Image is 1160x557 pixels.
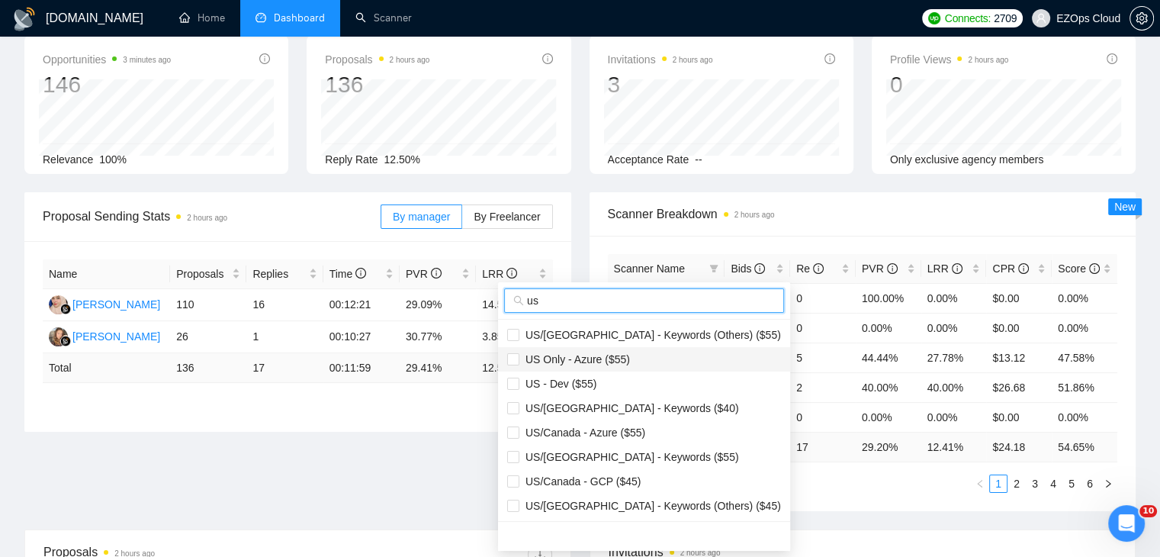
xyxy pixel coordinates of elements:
span: Scanner Name [614,262,685,275]
td: 0 [790,283,856,313]
li: Next Page [1099,475,1117,493]
li: 2 [1007,475,1026,493]
td: 51.86% [1052,372,1117,402]
span: Opportunities [43,50,171,69]
span: info-circle [1018,263,1029,274]
span: PVR [862,262,898,275]
td: 40.00% [921,372,987,402]
div: 146 [43,70,171,99]
td: 0.00% [1052,283,1117,313]
span: info-circle [506,268,517,278]
span: info-circle [355,268,366,278]
td: 47.58% [1052,343,1117,372]
time: 2 hours ago [734,211,775,219]
span: New [1114,201,1136,213]
td: $26.68 [986,372,1052,402]
td: 110 [170,289,246,321]
span: 100% [99,153,127,166]
th: Name [43,259,170,289]
img: upwork-logo.png [928,12,940,24]
span: US/[GEOGRAPHIC_DATA] - Keywords ($55) [519,451,739,463]
time: 2 hours ago [673,56,713,64]
td: 0 [790,313,856,343]
button: setting [1129,6,1154,31]
td: 17 [790,432,856,462]
time: 2 hours ago [968,56,1008,64]
td: 54.65 % [1052,432,1117,462]
span: info-circle [542,53,553,64]
span: Relevance [43,153,93,166]
td: 0.00% [1052,402,1117,432]
a: NK[PERSON_NAME] [49,330,160,342]
a: homeHome [179,11,225,24]
span: filter [706,257,721,280]
td: 12.50 % [476,353,552,383]
span: left [975,479,985,488]
td: 44.44% [856,343,921,372]
img: logo [12,7,37,31]
td: $0.00 [986,313,1052,343]
span: Proposals [176,266,229,282]
a: 2 [1008,475,1025,492]
span: US/Canada - GCP ($45) [519,475,641,488]
span: US/Canada - Azure ($55) [519,427,645,439]
span: info-circle [431,268,442,278]
span: US/[GEOGRAPHIC_DATA] - Keywords ($40) [519,402,739,414]
td: 0 [790,402,856,432]
a: 6 [1081,475,1098,492]
span: dashboard [255,12,266,23]
div: [PERSON_NAME] [72,296,160,313]
span: US/[GEOGRAPHIC_DATA] - Keywords (Others) ($55) [519,329,781,341]
span: 12.50% [384,153,420,166]
span: info-circle [887,263,898,274]
span: Dashboard [274,11,325,24]
span: Score [1058,262,1099,275]
td: $0.00 [986,283,1052,313]
span: US/[GEOGRAPHIC_DATA] - Keywords (Others) ($45) [519,500,781,512]
span: LRR [927,262,962,275]
a: 4 [1045,475,1062,492]
a: 5 [1063,475,1080,492]
td: 12.41 % [921,432,987,462]
span: By Freelancer [474,211,540,223]
span: Reply Rate [325,153,378,166]
span: Proposals [325,50,429,69]
td: 0.00% [856,402,921,432]
span: info-circle [1089,263,1100,274]
td: Total [43,353,170,383]
td: 30.77% [400,321,476,353]
time: 2 hours ago [187,214,227,222]
span: PVR [406,268,442,280]
span: US - Dev ($55) [519,378,596,390]
td: 29.41 % [400,353,476,383]
td: $ 24.18 [986,432,1052,462]
a: 3 [1027,475,1043,492]
span: filter [709,264,718,273]
span: 2709 [994,10,1017,27]
td: $0.00 [986,402,1052,432]
span: LRR [482,268,517,280]
td: 3.85% [476,321,552,353]
td: 16 [246,289,323,321]
div: 3 [608,70,713,99]
span: right [1104,479,1113,488]
td: 0.00% [921,283,987,313]
iframe: Intercom live chat [1108,505,1145,542]
span: setting [1130,12,1153,24]
td: 29.20 % [856,432,921,462]
td: 0.00% [921,402,987,432]
td: 40.00% [856,372,921,402]
div: 0 [890,70,1009,99]
img: gigradar-bm.png [60,336,71,346]
td: 2 [790,372,856,402]
time: 2 hours ago [390,56,430,64]
span: info-circle [1107,53,1117,64]
span: Only exclusive agency members [890,153,1044,166]
span: Acceptance Rate [608,153,689,166]
img: NK [49,327,68,346]
span: Time [329,268,366,280]
span: Re [796,262,824,275]
a: searchScanner [355,11,412,24]
li: 5 [1062,475,1081,493]
button: left [971,475,989,493]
